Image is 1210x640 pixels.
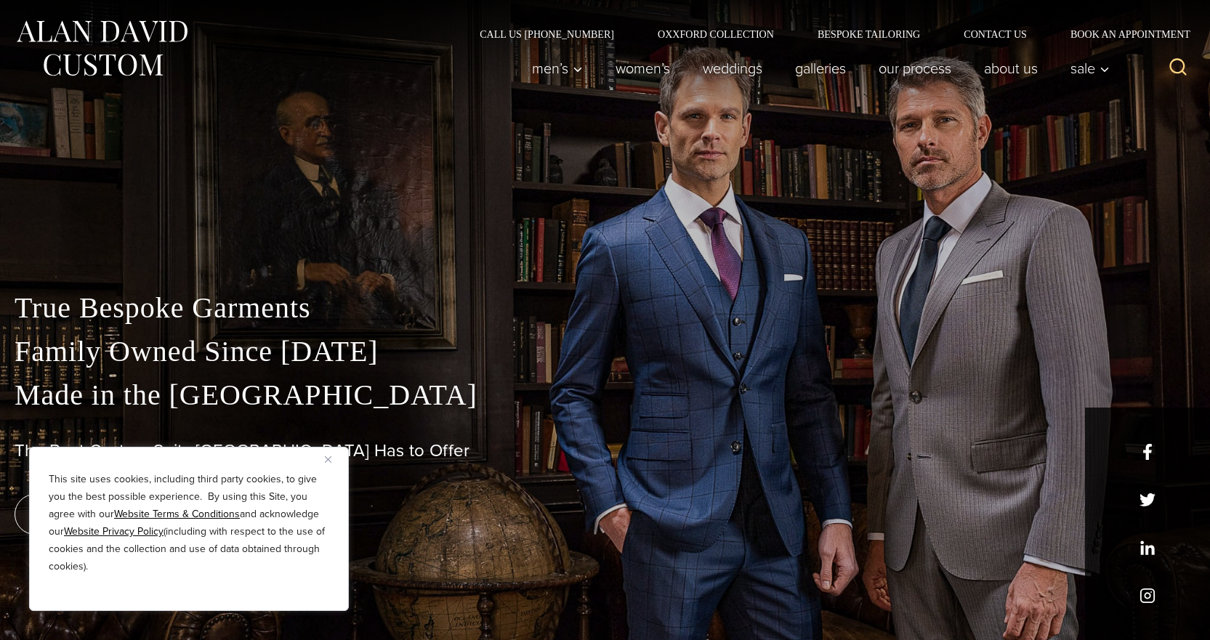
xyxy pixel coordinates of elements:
[968,54,1054,83] a: About Us
[15,16,189,81] img: Alan David Custom
[15,286,1195,417] p: True Bespoke Garments Family Owned Since [DATE] Made in the [GEOGRAPHIC_DATA]
[942,29,1049,39] a: Contact Us
[516,54,1118,83] nav: Primary Navigation
[15,440,1195,461] h1: The Best Custom Suits [GEOGRAPHIC_DATA] Has to Offer
[458,29,636,39] a: Call Us [PHONE_NUMBER]
[863,54,968,83] a: Our Process
[687,54,779,83] a: weddings
[796,29,942,39] a: Bespoke Tailoring
[779,54,863,83] a: Galleries
[458,29,1195,39] nav: Secondary Navigation
[114,506,240,522] a: Website Terms & Conditions
[532,61,583,76] span: Men’s
[325,456,331,463] img: Close
[1070,61,1110,76] span: Sale
[1049,29,1195,39] a: Book an Appointment
[49,471,329,575] p: This site uses cookies, including third party cookies, to give you the best possible experience. ...
[15,494,218,535] a: book an appointment
[600,54,687,83] a: Women’s
[325,450,342,468] button: Close
[636,29,796,39] a: Oxxford Collection
[1161,51,1195,86] button: View Search Form
[64,524,164,539] a: Website Privacy Policy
